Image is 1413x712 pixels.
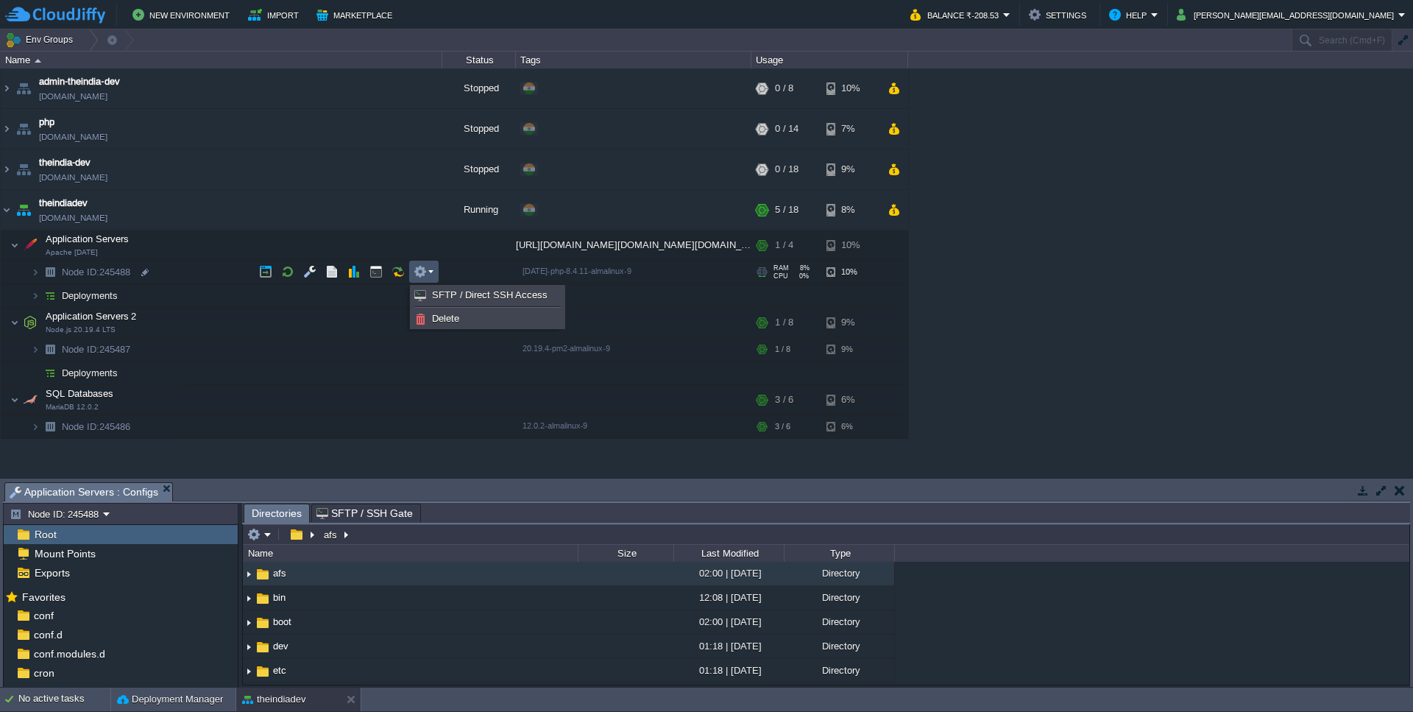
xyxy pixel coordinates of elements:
[255,639,271,655] img: AMDAwAAAACH5BAEAAAAALAAAAAABAAEAAAICRAEAOw==
[40,284,60,307] img: AMDAwAAAACH5BAEAAAAALAAAAAABAAEAAAICRAEAOw==
[32,566,72,579] a: Exports
[132,6,234,24] button: New Environment
[31,609,56,622] a: conf
[442,109,516,149] div: Stopped
[775,109,798,149] div: 0 / 14
[39,170,107,185] a: [DOMAIN_NAME]
[673,562,784,585] div: 02:00 | [DATE]
[31,415,40,438] img: AMDAwAAAACH5BAEAAAAALAAAAAABAAEAAAICRAEAOw==
[35,59,41,63] img: AMDAwAAAACH5BAEAAAAALAAAAAABAAEAAAICRAEAOw==
[60,367,120,379] a: Deployments
[442,68,516,108] div: Stopped
[31,628,65,641] a: conf.d
[752,52,907,68] div: Usage
[46,248,98,257] span: Apache [DATE]
[252,504,302,523] span: Directories
[40,261,60,283] img: AMDAwAAAACH5BAEAAAAALAAAAAABAAEAAAICRAEAOw==
[775,68,793,108] div: 0 / 8
[39,115,54,130] a: php
[39,155,91,170] span: theindia-dev
[442,149,516,189] div: Stopped
[826,308,874,337] div: 9%
[44,233,131,244] a: Application ServersApache [DATE]
[271,640,291,652] a: dev
[794,272,809,280] span: 0%
[826,190,874,230] div: 8%
[13,68,34,108] img: AMDAwAAAACH5BAEAAAAALAAAAAABAAEAAAICRAEAOw==
[243,660,255,683] img: AMDAwAAAACH5BAEAAAAALAAAAAABAAEAAAICRAEAOw==
[117,692,223,707] button: Deployment Manager
[826,149,874,189] div: 9%
[1029,6,1091,24] button: Settings
[243,524,1409,545] input: Click to enter the path
[271,616,294,628] span: boot
[775,230,793,260] div: 1 / 4
[60,289,120,302] span: Deployments
[1177,6,1398,24] button: [PERSON_NAME][EMAIL_ADDRESS][DOMAIN_NAME]
[19,591,68,604] span: Favorites
[60,343,132,356] span: 245487
[31,647,107,660] span: conf.modules.d
[271,664,288,677] a: etc
[60,420,132,433] a: Node ID:245486
[784,659,894,682] div: Directory
[673,610,784,633] div: 02:00 | [DATE]
[1,68,13,108] img: AMDAwAAAACH5BAEAAAAALAAAAAABAAEAAAICRAEAOw==
[46,325,116,334] span: Node.js 20.19.4 LTS
[1,149,13,189] img: AMDAwAAAACH5BAEAAAAALAAAAAABAAEAAAICRAEAOw==
[32,528,59,541] a: Root
[826,230,874,260] div: 10%
[775,149,798,189] div: 0 / 18
[10,308,19,337] img: AMDAwAAAACH5BAEAAAAALAAAAAABAAEAAAICRAEAOw==
[243,587,255,610] img: AMDAwAAAACH5BAEAAAAALAAAAAABAAEAAAICRAEAOw==
[673,586,784,609] div: 12:08 | [DATE]
[255,566,271,582] img: AMDAwAAAACH5BAEAAAAALAAAAAABAAEAAAICRAEAOw==
[255,591,271,607] img: AMDAwAAAACH5BAEAAAAALAAAAAABAAEAAAICRAEAOw==
[517,52,751,68] div: Tags
[675,545,784,562] div: Last Modified
[44,311,138,322] a: Application Servers 2Node.js 20.19.4 LTS
[44,387,116,400] span: SQL Databases
[523,344,610,353] span: 20.19.4-pm2-almalinux-9
[32,547,98,560] a: Mount Points
[775,338,790,361] div: 1 / 8
[255,615,271,631] img: AMDAwAAAACH5BAEAAAAALAAAAAABAAEAAAICRAEAOw==
[62,344,99,355] span: Node ID:
[39,74,120,89] a: admin-theindia-dev
[785,545,894,562] div: Type
[826,261,874,283] div: 10%
[39,130,107,144] a: [DOMAIN_NAME]
[432,313,459,324] span: Delete
[443,52,515,68] div: Status
[523,421,587,430] span: 12.0.2-almalinux-9
[271,567,288,579] a: afs
[31,666,57,680] a: cron
[322,528,341,541] button: afs
[40,362,60,384] img: AMDAwAAAACH5BAEAAAAALAAAAAABAAEAAAICRAEAOw==
[316,6,397,24] button: Marketplace
[60,266,132,278] a: Node ID:245488
[773,264,789,272] span: RAM
[442,190,516,230] div: Running
[412,287,563,303] a: SFTP / Direct SSH Access
[516,230,751,260] div: [URL][DOMAIN_NAME][DOMAIN_NAME][DOMAIN_NAME]
[10,385,19,415] img: AMDAwAAAACH5BAEAAAAALAAAAAABAAEAAAICRAEAOw==
[910,6,1003,24] button: Balance ₹-208.53
[784,586,894,609] div: Directory
[60,343,132,356] a: Node ID:245487
[432,289,548,300] span: SFTP / Direct SSH Access
[248,6,303,24] button: Import
[40,338,60,361] img: AMDAwAAAACH5BAEAAAAALAAAAAABAAEAAAICRAEAOw==
[242,692,306,707] button: theindiadev
[62,267,99,278] span: Node ID:
[39,211,107,225] a: [DOMAIN_NAME]
[62,421,99,432] span: Node ID:
[244,545,578,562] div: Name
[31,261,40,283] img: AMDAwAAAACH5BAEAAAAALAAAAAABAAEAAAICRAEAOw==
[39,196,88,211] span: theindiadev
